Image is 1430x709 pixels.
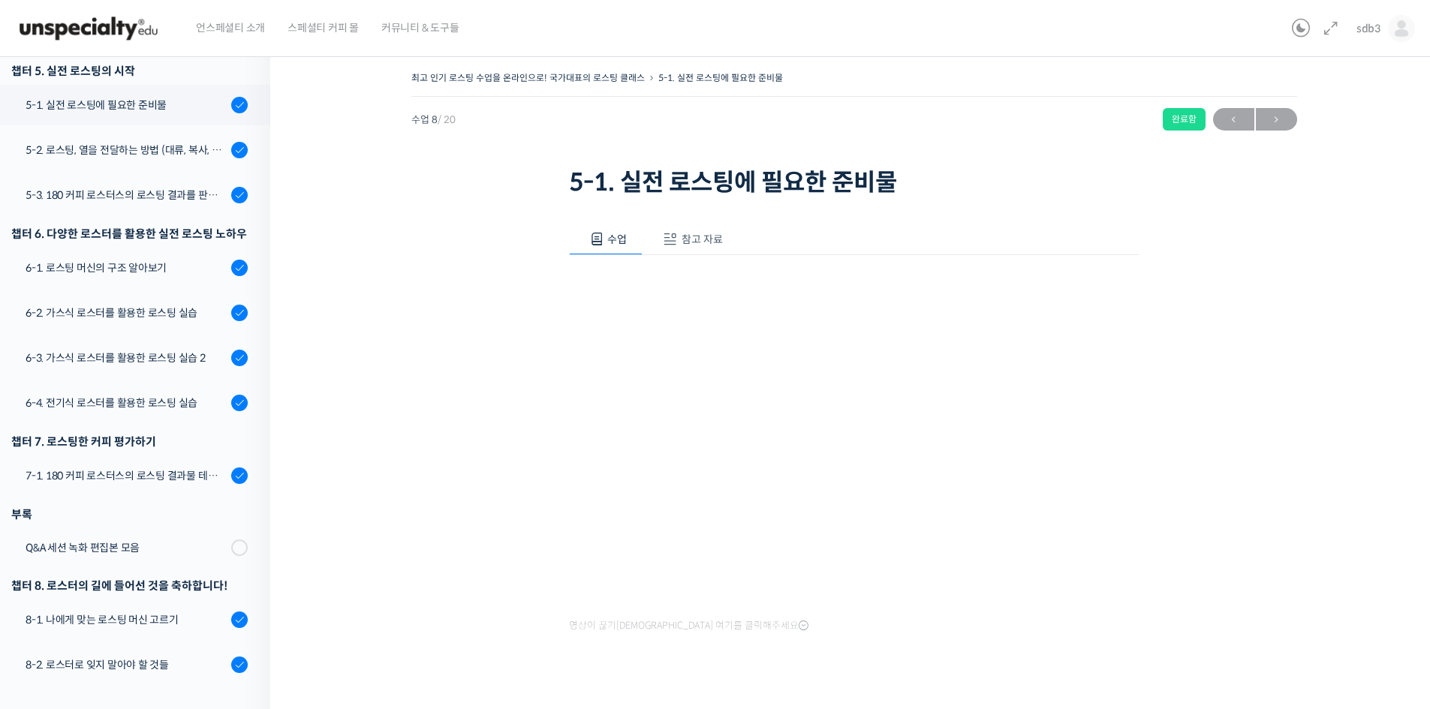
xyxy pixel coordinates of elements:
[26,611,227,628] div: 8-1. 나에게 맞는 로스팅 머신 고르기
[569,620,808,632] span: 영상이 끊기[DEMOGRAPHIC_DATA] 여기를 클릭해주세요
[658,72,783,83] a: 5-1. 실전 로스팅에 필요한 준비물
[194,476,288,513] a: 설정
[26,656,227,673] div: 8-2. 로스터로 잊지 말아야 할 것들
[569,168,1139,197] h1: 5-1. 실전 로스팅에 필요한 준비물
[26,187,227,203] div: 5-3. 180 커피 로스터스의 로스팅 결과를 판단하는 노하우
[1163,108,1206,131] div: 완료함
[26,142,227,158] div: 5-2. 로스팅, 열을 전달하는 방법 (대류, 복사, 전도)
[1256,108,1297,131] a: 다음→
[682,233,723,246] span: 참고 자료
[26,467,227,484] div: 7-1. 180 커피 로스터스의 로스팅 결과물 테스트 노하우
[11,504,248,524] div: 부록
[5,476,99,513] a: 홈
[26,97,227,113] div: 5-1. 실전 로스팅에 필요한 준비물
[411,72,645,83] a: 최고 인기 로스팅 수업을 온라인으로! 국가대표의 로스팅 클래스
[26,350,227,366] div: 6-3. 가스식 로스터를 활용한 로스팅 실습 2
[232,498,250,510] span: 설정
[26,539,227,556] div: Q&A 세션 녹화 편집본 모음
[26,260,227,276] div: 6-1. 로스팅 머신의 구조 알아보기
[607,233,627,246] span: 수업
[26,395,227,411] div: 6-4. 전기식 로스터를 활용한 로스팅 실습
[11,224,248,244] div: 챕터 6. 다양한 로스터를 활용한 실전 로스팅 노하우
[99,476,194,513] a: 대화
[411,115,456,125] span: 수업 8
[1256,110,1297,130] span: →
[1213,110,1254,130] span: ←
[47,498,56,510] span: 홈
[1213,108,1254,131] a: ←이전
[11,575,248,596] div: 챕터 8. 로스터의 길에 들어선 것을 축하합니다!
[11,61,248,81] div: 챕터 5. 실전 로스팅의 시작
[137,499,155,511] span: 대화
[438,113,456,126] span: / 20
[1356,22,1380,35] span: sdb3
[11,431,248,452] div: 챕터 7. 로스팅한 커피 평가하기
[26,305,227,321] div: 6-2. 가스식 로스터를 활용한 로스팅 실습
